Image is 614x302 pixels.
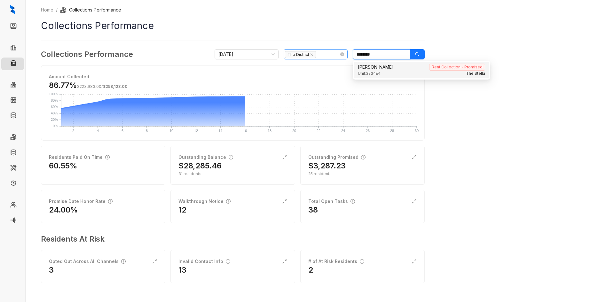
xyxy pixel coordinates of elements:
[108,199,113,204] span: info-circle
[49,92,58,96] text: 100%
[49,265,54,275] h2: 3
[308,205,318,215] h2: 38
[226,199,231,204] span: info-circle
[1,215,24,228] li: Voice AI
[340,52,344,56] span: close-circle
[1,58,24,70] li: Collections
[1,199,24,212] li: Team
[51,98,58,102] text: 80%
[49,205,78,215] h2: 24.00%
[466,71,485,77] span: The Stella
[1,162,24,175] li: Maintenance
[105,155,110,159] span: info-circle
[49,198,113,205] div: Promise Date Honor Rate
[308,258,364,265] div: # of At Risk Residents
[56,6,58,13] li: /
[49,258,126,265] div: Opted Out Across All Channels
[122,129,123,133] text: 6
[49,74,89,79] strong: Amount Collected
[292,129,296,133] text: 20
[194,129,198,133] text: 12
[218,50,275,59] span: September 2025
[49,161,77,171] h2: 60.55%
[366,129,370,133] text: 26
[226,259,230,264] span: info-circle
[77,84,101,89] span: $223,983.00
[308,265,313,275] h2: 2
[152,259,157,264] span: expand-alt
[77,84,128,89] span: /
[1,95,24,107] li: Units
[169,129,173,133] text: 10
[60,6,121,13] li: Collections Performance
[308,161,346,171] h2: $3,287.23
[72,129,74,133] text: 2
[268,129,272,133] text: 18
[282,259,287,264] span: expand-alt
[361,155,366,159] span: info-circle
[218,129,222,133] text: 14
[53,124,58,128] text: 0%
[412,155,417,160] span: expand-alt
[41,49,133,60] h3: Collections Performance
[1,79,24,92] li: Communities
[358,64,394,71] span: [PERSON_NAME]
[282,155,287,160] span: expand-alt
[1,110,24,123] li: Knowledge
[415,129,419,133] text: 30
[178,171,287,177] div: 31 residents
[1,147,24,160] li: Move Outs
[412,259,417,264] span: expand-alt
[178,265,186,275] h2: 13
[10,5,15,14] img: logo
[146,129,148,133] text: 8
[229,155,233,159] span: info-circle
[49,154,110,161] div: Residents Paid On Time
[51,111,58,115] text: 40%
[178,205,186,215] h2: 12
[308,171,417,177] div: 25 residents
[341,129,345,133] text: 24
[285,51,316,58] span: The District
[51,118,58,121] text: 20%
[350,199,355,204] span: info-circle
[178,154,233,161] div: Outstanding Balance
[308,198,355,205] div: Total Open Tasks
[429,64,485,71] span: Rent Collection - Promised
[1,20,24,33] li: Leads
[178,198,231,205] div: Walkthrough Notice
[49,80,128,90] h3: 86.77%
[40,6,55,13] a: Home
[282,199,287,204] span: expand-alt
[41,233,420,245] h3: Residents At Risk
[412,199,417,204] span: expand-alt
[317,129,320,133] text: 22
[97,129,99,133] text: 4
[1,132,24,144] li: Rent Collections
[308,154,366,161] div: Outstanding Promised
[51,105,58,109] text: 60%
[360,259,364,264] span: info-circle
[1,42,24,55] li: Leasing
[121,259,126,264] span: info-circle
[243,129,247,133] text: 16
[178,161,222,171] h2: $28,285.46
[178,258,230,265] div: Invalid Contact Info
[1,178,24,190] li: Renewals
[415,52,420,57] span: search
[358,71,381,77] span: Unit: 2234E4
[41,19,425,33] h1: Collections Performance
[103,84,128,89] span: $258,123.00
[310,53,313,56] span: close
[390,129,394,133] text: 28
